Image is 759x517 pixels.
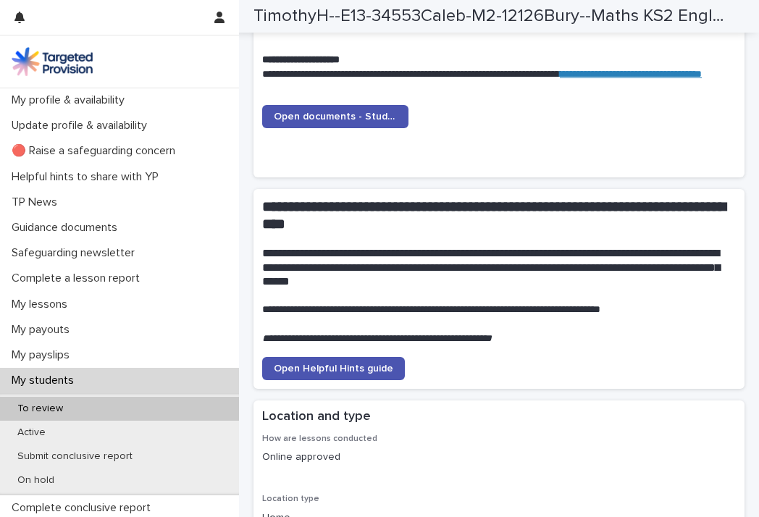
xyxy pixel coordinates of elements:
p: On hold [6,474,66,487]
h2: TimothyH--E13-34553Caleb-M2-12126Bury--Maths KS2 English KS2 Science KS2 English KS1 Maths KS1 Sc... [253,6,728,27]
p: 🔴 Raise a safeguarding concern [6,144,187,158]
h2: Location and type [262,409,371,425]
p: My students [6,374,85,387]
p: Safeguarding newsletter [6,246,146,260]
p: My lessons [6,298,79,311]
p: Submit conclusive report [6,450,144,463]
p: To review [6,403,75,415]
span: Location type [262,495,319,503]
p: Helpful hints to share with YP [6,170,170,184]
a: Open documents - Student 1 [262,105,408,128]
p: Online approved [262,450,408,465]
p: My profile & availability [6,93,136,107]
p: Update profile & availability [6,119,159,133]
span: Open Helpful Hints guide [274,363,393,374]
p: Guidance documents [6,221,129,235]
span: How are lessons conducted [262,434,377,443]
p: Complete conclusive report [6,501,162,515]
p: My payslips [6,348,81,362]
p: Complete a lesson report [6,272,151,285]
span: Open documents - Student 1 [274,112,397,122]
a: Open Helpful Hints guide [262,357,405,380]
p: Active [6,426,57,439]
p: My payouts [6,323,81,337]
p: TP News [6,196,69,209]
img: M5nRWzHhSzIhMunXDL62 [12,47,93,76]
